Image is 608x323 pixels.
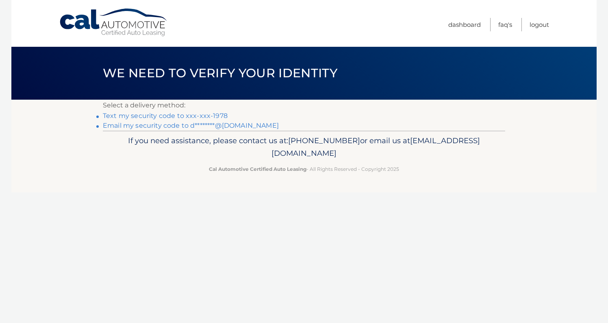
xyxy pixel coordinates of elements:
[103,100,505,111] p: Select a delivery method:
[288,136,360,145] span: [PHONE_NUMBER]
[448,18,481,31] a: Dashboard
[498,18,512,31] a: FAQ's
[103,122,279,129] a: Email my security code to d********@[DOMAIN_NAME]
[108,134,500,160] p: If you need assistance, please contact us at: or email us at
[209,166,306,172] strong: Cal Automotive Certified Auto Leasing
[103,65,337,81] span: We need to verify your identity
[530,18,549,31] a: Logout
[59,8,169,37] a: Cal Automotive
[103,112,228,120] a: Text my security code to xxx-xxx-1978
[108,165,500,173] p: - All Rights Reserved - Copyright 2025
